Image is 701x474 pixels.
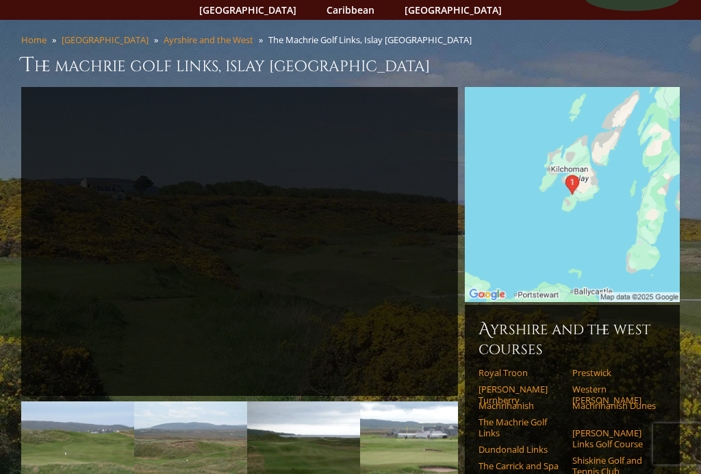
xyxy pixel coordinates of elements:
h1: The Machrie Golf Links, Islay [GEOGRAPHIC_DATA] [21,51,680,79]
h6: Ayrshire and the West Courses [479,319,666,359]
a: [GEOGRAPHIC_DATA] [62,34,149,46]
a: Home [21,34,47,46]
img: Google Map of The Machrie Hotel and Golf Links, United Kingdom [465,87,680,302]
a: Royal Troon [479,367,563,378]
a: Dundonald Links [479,444,563,455]
li: The Machrie Golf Links, Islay [GEOGRAPHIC_DATA] [268,34,477,46]
a: The Machrie Golf Links [479,416,563,439]
a: Machrihanish Dunes [572,400,657,411]
a: The Carrick and Spa [479,460,563,471]
a: Western [PERSON_NAME] [572,384,657,406]
a: [PERSON_NAME] Turnberry [479,384,563,406]
a: Prestwick [572,367,657,378]
a: Ayrshire and the West [164,34,253,46]
a: [PERSON_NAME] Links Golf Course [572,427,657,450]
a: Machrihanish [479,400,563,411]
